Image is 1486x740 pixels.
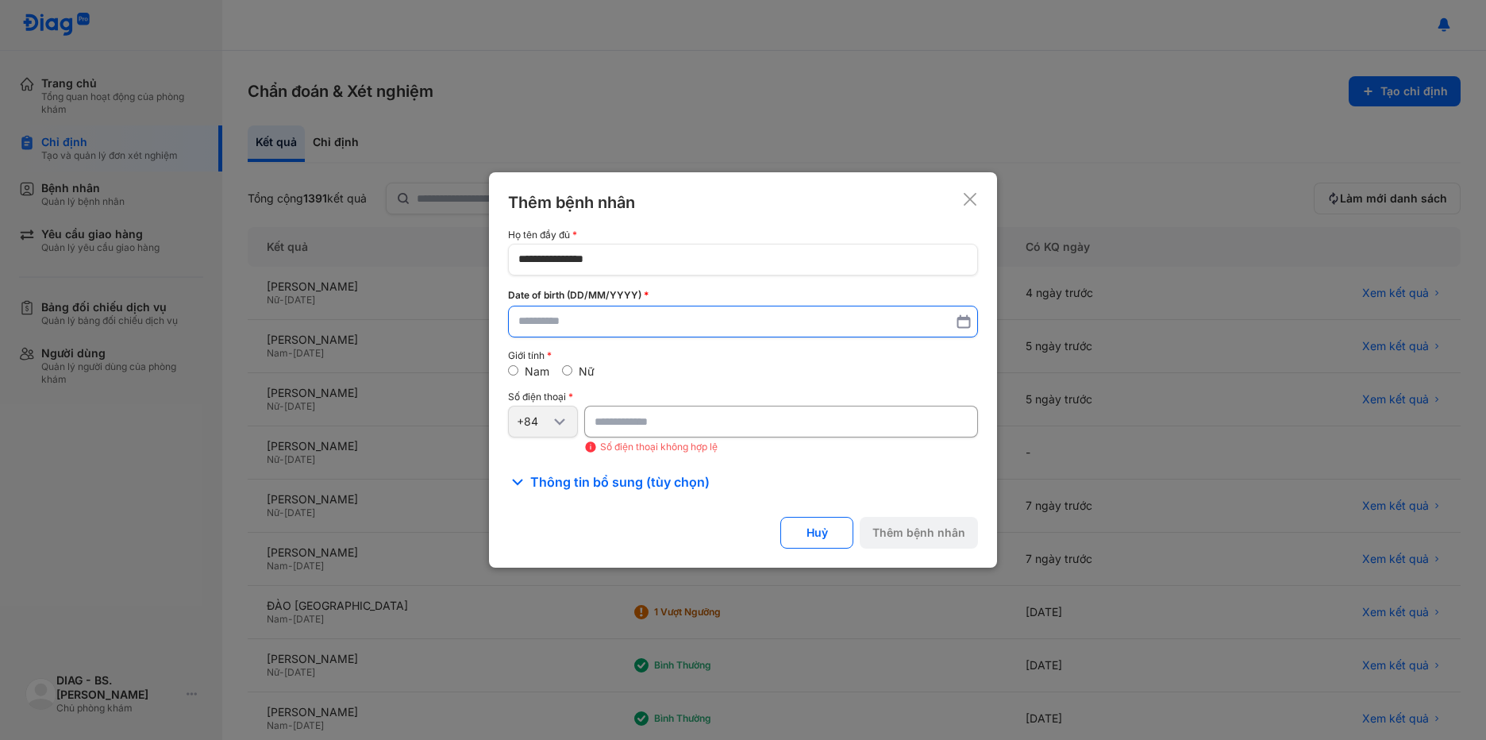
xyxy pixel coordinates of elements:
span: Thông tin bổ sung (tùy chọn) [530,472,710,491]
button: Thêm bệnh nhân [860,517,978,549]
div: +84 [517,414,550,429]
div: Số điện thoại [508,391,978,403]
button: Huỷ [780,517,853,549]
div: Date of birth (DD/MM/YYYY) [508,288,978,303]
div: Họ tên đầy đủ [508,229,978,241]
label: Nữ [579,364,595,378]
div: Giới tính [508,350,978,361]
div: Thêm bệnh nhân [508,191,635,214]
label: Nam [525,364,549,378]
div: Số điện thoại không hợp lệ [584,441,978,453]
